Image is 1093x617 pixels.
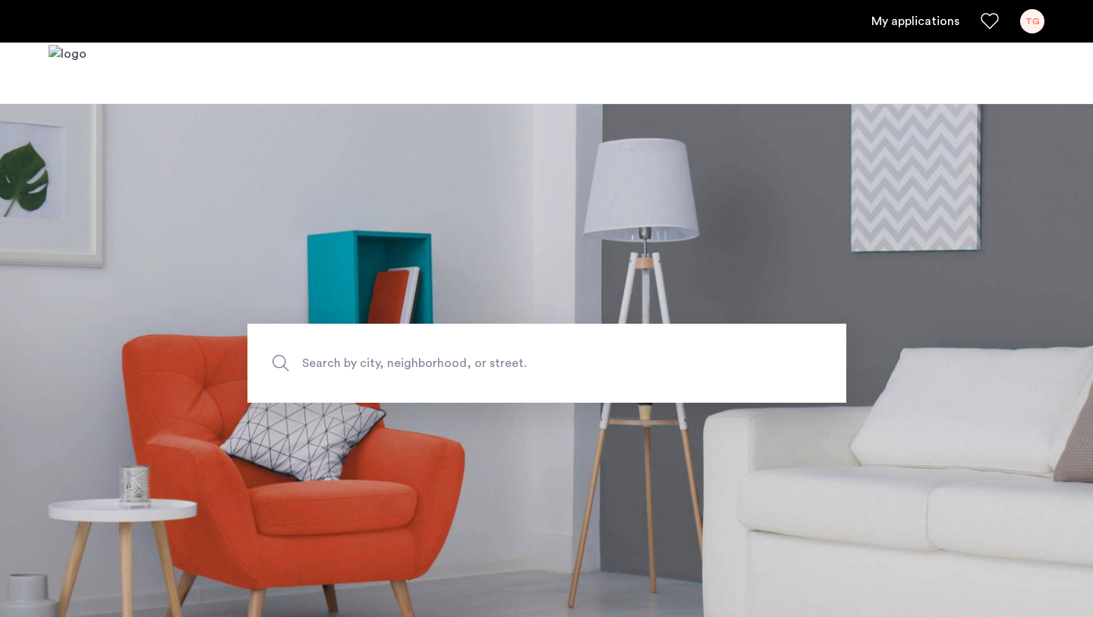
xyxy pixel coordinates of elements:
a: Cazamio logo [49,45,87,102]
input: Apartment Search [247,324,846,403]
a: Favorites [981,12,999,30]
a: My application [871,12,959,30]
span: Search by city, neighborhood, or street. [302,353,721,374]
img: logo [49,45,87,102]
div: TG [1020,9,1044,33]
